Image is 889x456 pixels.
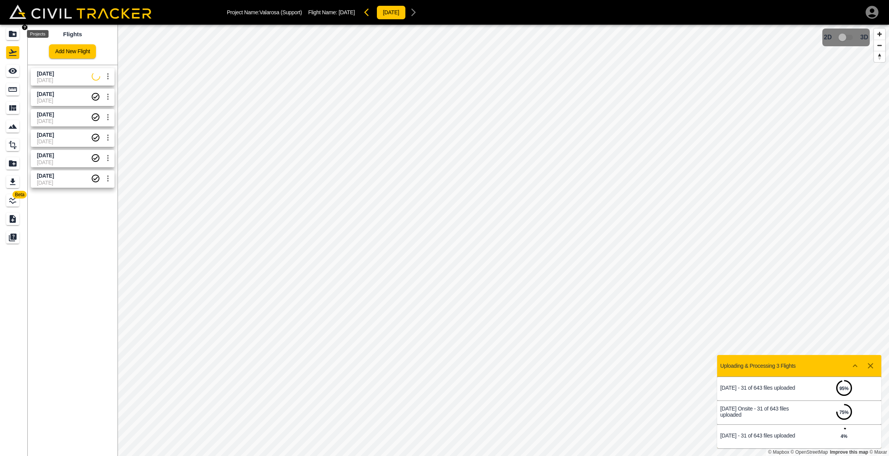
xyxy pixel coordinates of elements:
button: Reset bearing to north [874,51,885,62]
button: Zoom in [874,29,885,40]
a: Map feedback [830,449,868,455]
p: Flight Name: [308,9,355,15]
p: Project Name: Valarosa (Support) [227,9,302,15]
a: Mapbox [768,449,789,455]
p: [DATE] Onsite - 31 of 643 files uploaded [720,406,799,418]
span: 2D [824,34,832,41]
button: Show more [847,358,863,374]
p: [DATE] - 31 of 643 files uploaded [720,432,799,439]
strong: 75 % [839,410,849,415]
span: [DATE] [339,9,355,15]
span: 3D [860,34,868,41]
canvas: Map [118,25,889,456]
a: OpenStreetMap [791,449,828,455]
a: Maxar [869,449,887,455]
p: Uploading & Processing 3 Flights [720,363,796,369]
span: 3D model not uploaded yet [835,30,857,45]
button: [DATE] [376,5,406,20]
p: [DATE] - 31 of 643 files uploaded [720,385,799,391]
strong: 95 % [839,386,849,391]
img: Civil Tracker [9,5,151,19]
strong: 4 % [840,434,847,439]
button: Zoom out [874,40,885,51]
div: Projects [27,30,49,38]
